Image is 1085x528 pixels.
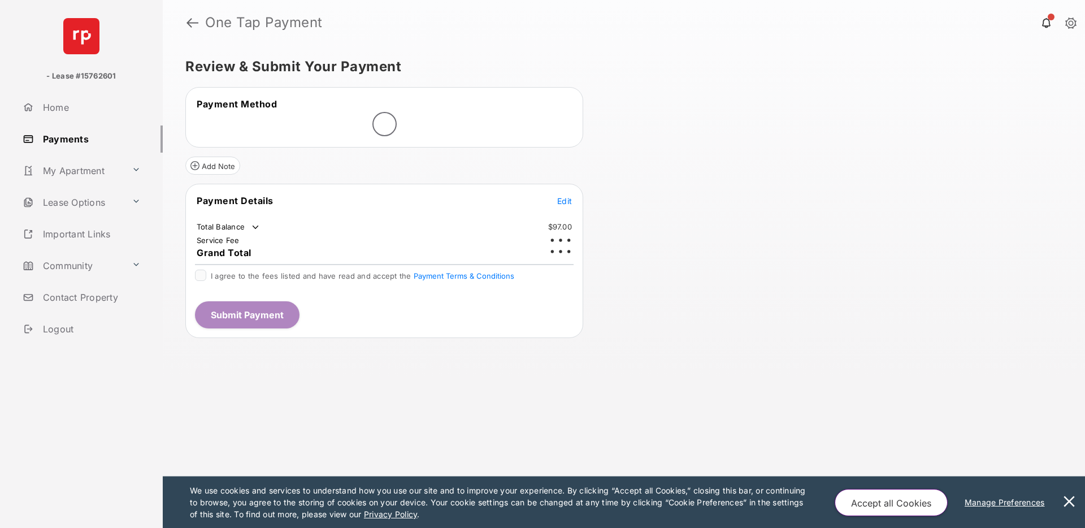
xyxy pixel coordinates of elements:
[414,271,514,280] button: I agree to the fees listed and have read and accept the
[196,235,240,245] td: Service Fee
[18,125,163,153] a: Payments
[18,220,145,248] a: Important Links
[211,271,514,280] span: I agree to the fees listed and have read and accept the
[835,489,948,516] button: Accept all Cookies
[18,315,163,343] a: Logout
[196,222,261,233] td: Total Balance
[197,247,251,258] span: Grand Total
[557,196,572,206] span: Edit
[63,18,99,54] img: svg+xml;base64,PHN2ZyB4bWxucz0iaHR0cDovL3d3dy53My5vcmcvMjAwMC9zdmciIHdpZHRoPSI2NCIgaGVpZ2h0PSI2NC...
[548,222,573,232] td: $97.00
[18,94,163,121] a: Home
[197,195,274,206] span: Payment Details
[197,98,277,110] span: Payment Method
[18,189,127,216] a: Lease Options
[965,497,1049,507] u: Manage Preferences
[195,301,300,328] button: Submit Payment
[18,157,127,184] a: My Apartment
[190,484,811,520] p: We use cookies and services to understand how you use our site and to improve your experience. By...
[185,157,240,175] button: Add Note
[18,284,163,311] a: Contact Property
[185,60,1053,73] h5: Review & Submit Your Payment
[18,252,127,279] a: Community
[557,195,572,206] button: Edit
[46,71,116,82] p: - Lease #15762601
[205,16,323,29] strong: One Tap Payment
[364,509,417,519] u: Privacy Policy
